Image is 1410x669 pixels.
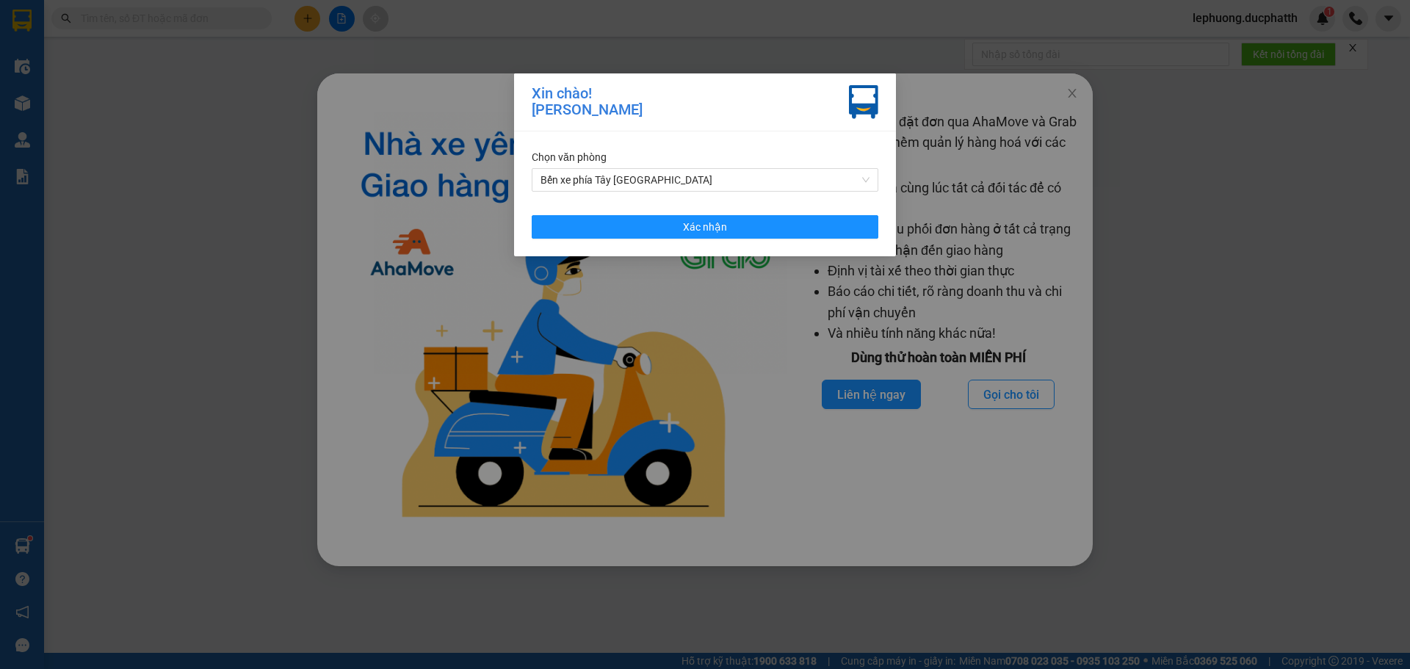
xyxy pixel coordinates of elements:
[849,85,878,119] img: vxr-icon
[683,219,727,235] span: Xác nhận
[532,215,878,239] button: Xác nhận
[532,149,878,165] div: Chọn văn phòng
[540,169,869,191] span: Bến xe phía Tây Thanh Hóa
[532,85,643,119] div: Xin chào! [PERSON_NAME]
